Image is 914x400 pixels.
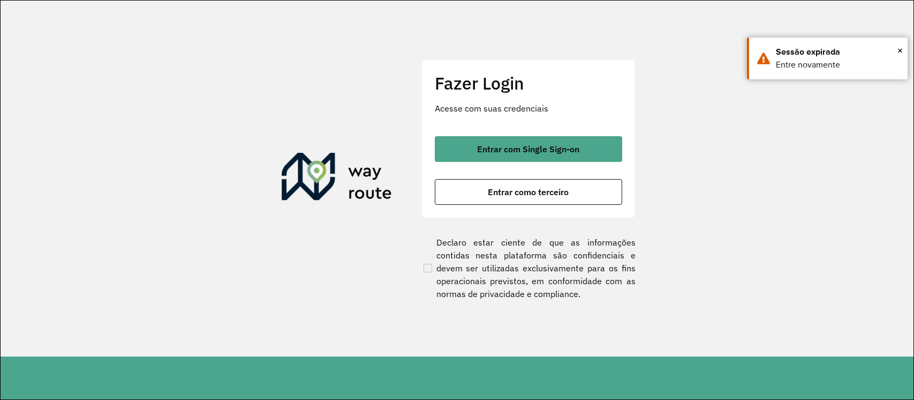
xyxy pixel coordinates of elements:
[421,236,636,300] label: Declaro estar ciente de que as informações contidas nesta plataforma são confidenciais e devem se...
[435,102,622,115] p: Acesse com suas credenciais
[435,136,622,162] button: button
[282,153,392,204] img: Roteirizador AmbevTech
[477,145,579,153] span: Entrar com Single Sign-on
[488,188,569,196] span: Entrar como terceiro
[435,179,622,205] button: button
[776,58,900,71] div: Entre novamente
[435,73,622,93] h2: Fazer Login
[776,46,900,58] div: Sessão expirada
[897,42,903,58] button: Close
[897,42,903,58] span: ×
